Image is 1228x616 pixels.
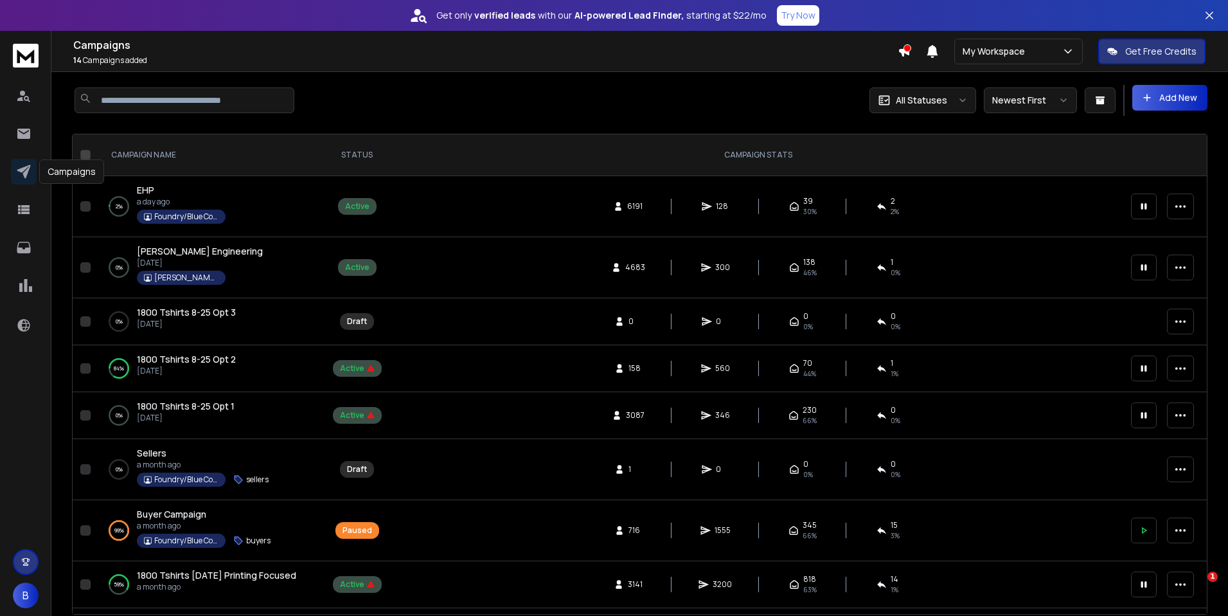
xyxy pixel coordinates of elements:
span: 560 [715,363,730,374]
span: 1 [891,257,893,267]
span: 66 % [803,530,817,541]
span: 4683 [625,262,645,273]
span: 1 % [891,368,898,379]
span: 128 [716,201,729,212]
span: 44 % [803,368,816,379]
p: buyers [246,536,271,546]
span: 2 [891,196,895,206]
span: 63 % [803,584,817,595]
span: 0% [891,322,900,332]
p: [DATE] [137,258,263,268]
span: [PERSON_NAME] Engineering [137,245,263,257]
a: EHP [137,184,154,197]
span: 158 [628,363,641,374]
span: 300 [715,262,730,273]
p: a day ago [137,197,226,207]
span: 66 % [803,415,817,426]
span: 1 [628,464,641,475]
td: 0%[PERSON_NAME] Engineering[DATE][PERSON_NAME] Engineering [96,237,321,298]
span: 70 [803,358,812,368]
button: Get Free Credits [1098,39,1206,64]
p: [DATE] [137,413,235,423]
p: Try Now [781,9,815,22]
span: 1800 Tshirts 8-25 Opt 1 [137,400,235,412]
span: Buyer Campaign [137,508,206,520]
span: 345 [803,520,817,530]
div: Paused [343,525,372,536]
a: Buyer Campaign [137,508,206,521]
a: 1800 Tshirts 8-25 Opt 3 [137,306,236,319]
button: Try Now [777,5,819,26]
strong: AI-powered Lead Finder, [574,9,684,22]
span: 0 % [891,415,900,426]
p: All Statuses [896,94,947,107]
div: Active [345,201,369,212]
p: [PERSON_NAME] Engineering [154,273,218,283]
strong: verified leads [474,9,535,22]
p: Foundry/Blue Collar [154,212,218,222]
p: 84 % [114,362,124,375]
div: Active [340,410,375,421]
div: Active [340,579,375,590]
td: 0%Sellersa month agoFoundry/Blue Collarsellers [96,439,321,500]
span: 46 % [803,267,817,278]
p: [DATE] [137,366,236,376]
span: 39 [803,196,813,206]
span: 3200 [713,579,732,590]
div: Draft [347,316,367,327]
p: 0 % [116,409,123,422]
span: 15 [891,520,898,530]
p: 0 % [116,315,123,328]
span: 0 [803,459,808,469]
p: [DATE] [137,319,236,329]
p: 2 % [116,200,123,213]
span: 818 [803,574,816,584]
span: 6191 [627,201,643,212]
div: Active [345,262,369,273]
p: Get Free Credits [1125,45,1197,58]
td: 2%EHPa day agoFoundry/Blue Collar [96,176,321,237]
p: 0 % [116,261,123,274]
td: 0%1800 Tshirts 8-25 Opt 1[DATE] [96,392,321,439]
p: 59 % [114,578,124,591]
div: Draft [347,464,367,475]
span: 0% [891,469,900,480]
span: 3141 [628,579,643,590]
span: 30 % [803,206,817,217]
p: Foundry/Blue Collar [154,475,218,485]
span: 1555 [715,525,731,536]
span: 0% [803,322,813,332]
th: CAMPAIGN NAME [96,134,321,176]
a: 1800 Tshirts 8-25 Opt 1 [137,400,235,413]
div: Active [340,363,375,374]
p: a month ago [137,521,271,531]
span: 1800 Tshirts [DATE] Printing Focused [137,569,296,581]
span: 0 [628,316,641,327]
button: B [13,583,39,608]
span: 0 % [891,267,900,278]
span: EHP [137,184,154,196]
span: 1 % [891,584,898,595]
td: 84%1800 Tshirts 8-25 Opt 2[DATE] [96,345,321,392]
span: 3 % [891,530,900,541]
th: CAMPAIGN STATS [393,134,1123,176]
p: a month ago [137,460,269,470]
span: 716 [628,525,641,536]
p: 0 % [116,463,123,476]
span: 0 [891,405,896,415]
td: 59%1800 Tshirts [DATE] Printing Focuseda month ago [96,561,321,608]
span: 0 [803,311,808,322]
button: Add New [1132,85,1207,111]
a: 1800 Tshirts [DATE] Printing Focused [137,569,296,582]
td: 99%Buyer Campaigna month agoFoundry/Blue Collarbuyers [96,500,321,561]
p: Get only with our starting at $22/mo [436,9,767,22]
span: 230 [803,405,817,415]
span: 1800 Tshirts 8-25 Opt 3 [137,306,236,318]
span: Sellers [137,447,166,459]
span: 2 % [891,206,899,217]
span: 1 [1207,572,1218,582]
span: 3087 [626,410,645,421]
span: 14 [73,55,82,66]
